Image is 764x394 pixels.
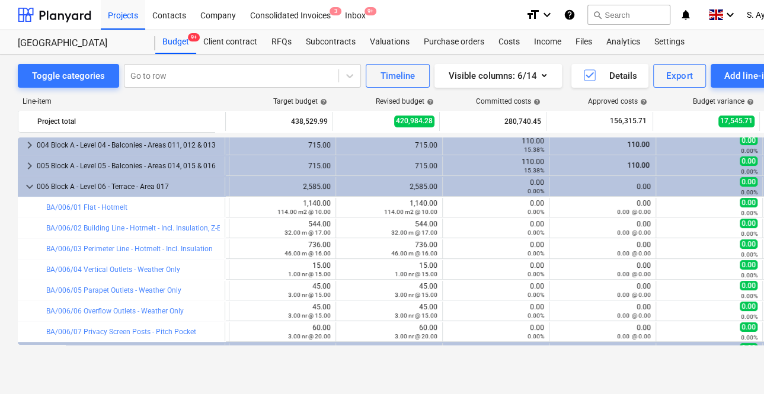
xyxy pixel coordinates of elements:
span: 17,545.71 [718,116,755,127]
small: 0.00% [741,293,757,299]
i: Knowledge base [564,8,576,22]
span: help [744,98,754,105]
div: 0.00 [447,241,544,257]
div: 715.00 [341,141,437,149]
div: 0.00 [554,220,651,236]
a: Costs [491,30,527,54]
div: Revised budget [376,97,434,105]
button: Timeline [366,64,430,88]
span: 9+ [365,7,376,15]
div: Timeline [381,68,415,84]
i: keyboard_arrow_down [540,8,554,22]
small: 0.00% [528,312,544,319]
div: 0.00 [447,303,544,319]
div: 005 Block A - Level 05 - Balconies - Areas 014, 015 & 016 [37,156,220,175]
span: keyboard_arrow_right [23,159,37,173]
span: help [318,98,327,105]
a: Files [568,30,599,54]
div: 45.00 [341,303,437,319]
div: 0.00 [447,199,544,216]
div: 2,585.00 [341,182,437,191]
div: 15.00 [234,261,331,278]
span: 0.00 [740,281,757,290]
small: 3.00 nr @ 20.00 [288,333,331,339]
div: 110.00 [447,137,544,153]
div: [GEOGRAPHIC_DATA] [18,37,141,50]
div: 0.00 [554,303,651,319]
small: 0.00 @ 0.00 [617,229,651,236]
div: 736.00 [341,241,437,257]
div: 1,140.00 [234,199,331,216]
div: 004 Block A - Level 04 - Balconies - Areas 011, 012 & 013 [37,136,220,155]
div: Analytics [599,30,647,54]
small: 0.00 @ 0.00 [617,250,651,257]
span: help [424,98,434,105]
div: 0.00 [554,241,651,257]
a: BA/006/05 Parapet Outlets - Weather Only [46,286,181,294]
a: Settings [647,30,692,54]
div: 15.00 [341,261,437,278]
span: 0.00 [740,322,757,332]
span: search [593,10,602,20]
a: RFQs [264,30,299,54]
div: Details [583,68,637,84]
small: 3.00 nr @ 15.00 [395,312,437,319]
small: 0.00% [528,271,544,277]
small: 0.00% [741,148,757,154]
div: 3,347.00 [447,344,544,361]
div: 280,740.45 [445,112,541,131]
a: Purchase orders [417,30,491,54]
div: 006 Block A - Level 06 - Terrace - Area 017 [37,177,220,196]
span: 0.00 [740,198,757,207]
small: 15.38% [524,146,544,153]
small: 32.00 m @ 17.00 [391,229,437,236]
small: 46.00 m @ 16.00 [284,250,331,257]
span: 110.00 [626,140,651,149]
a: Subcontracts [299,30,363,54]
small: 0.00% [528,250,544,257]
div: 544.00 [341,220,437,236]
span: keyboard_arrow_right [23,138,37,152]
small: 3.00 nr @ 15.00 [288,292,331,298]
div: 60.00 [234,323,331,340]
div: 0.00 [447,282,544,299]
div: 0.00 [554,282,651,299]
div: Budget [155,30,196,54]
small: 0.00% [528,229,544,236]
div: Export [666,68,693,84]
a: Client contract [196,30,264,54]
iframe: Chat Widget [705,337,764,394]
span: 156,315.71 [609,116,648,126]
i: notifications [680,8,692,22]
span: 110.00 [626,161,651,169]
small: 0.00 @ 0.00 [617,209,651,215]
small: 114.00 m2 @ 10.00 [277,209,331,215]
button: Toggle categories [18,64,119,88]
small: 0.00% [741,189,757,196]
div: Committed costs [476,97,541,105]
div: 45.00 [234,282,331,299]
small: 0.00% [528,292,544,298]
div: Target budget [273,97,327,105]
small: 114.00 m2 @ 10.00 [384,209,437,215]
div: 715.00 [341,162,437,170]
button: Details [571,64,648,88]
a: Valuations [363,30,417,54]
small: 0.00% [741,334,757,341]
span: help [531,98,541,105]
div: 715.00 [234,162,331,170]
div: 2,585.00 [234,182,331,191]
span: 3 [330,7,341,15]
a: Income [527,30,568,54]
div: 0.00 [447,220,544,236]
div: 0.00 [447,261,544,278]
div: 0.00 [554,182,651,191]
small: 0.00% [741,313,757,320]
